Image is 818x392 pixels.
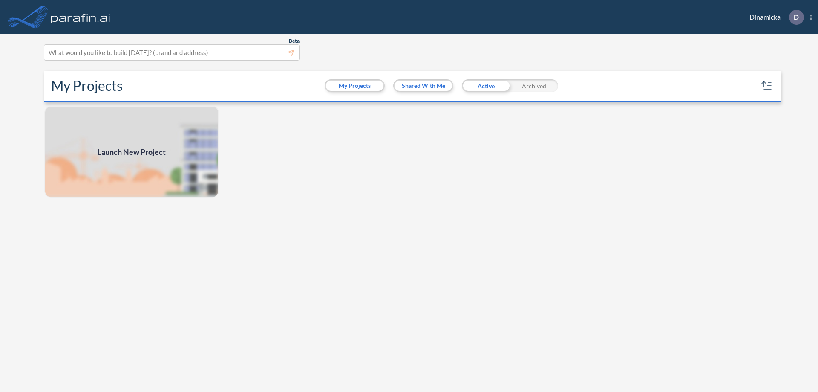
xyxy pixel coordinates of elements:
[51,78,123,94] h2: My Projects
[462,79,510,92] div: Active
[289,38,300,44] span: Beta
[326,81,383,91] button: My Projects
[49,9,112,26] img: logo
[44,106,219,198] a: Launch New Project
[98,146,166,158] span: Launch New Project
[510,79,558,92] div: Archived
[760,79,774,93] button: sort
[794,13,799,21] p: D
[44,106,219,198] img: add
[737,10,812,25] div: Dinamicka
[395,81,452,91] button: Shared With Me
